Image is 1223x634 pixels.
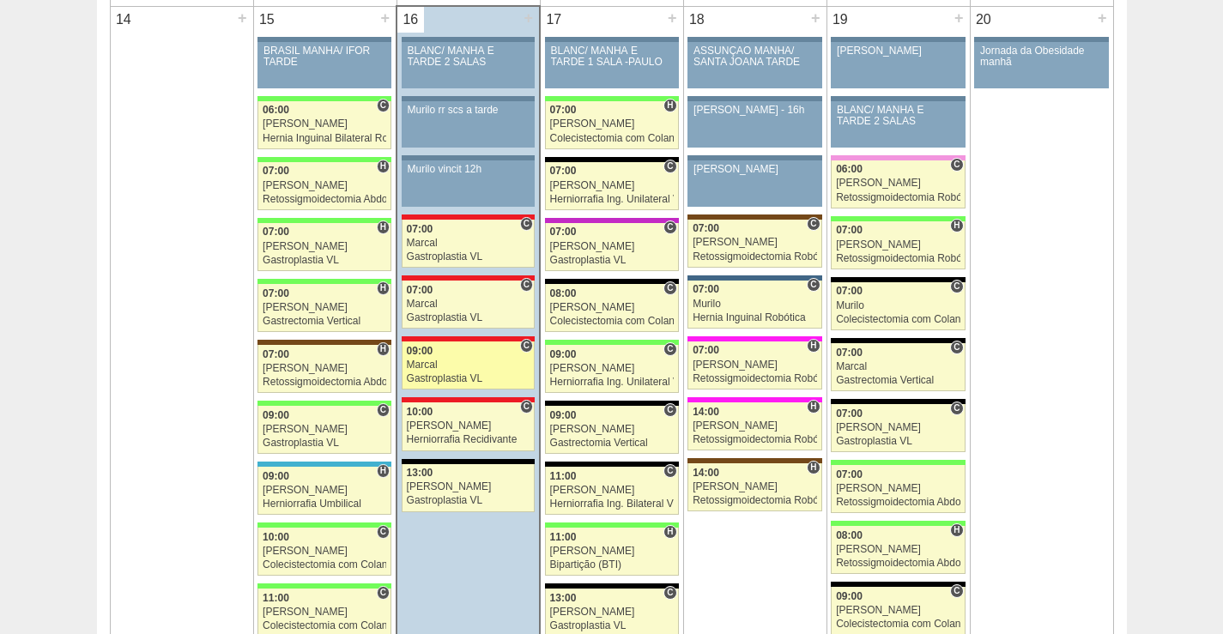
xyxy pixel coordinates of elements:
[836,347,863,359] span: 07:00
[407,251,530,263] div: Gastroplastia VL
[402,281,535,329] a: C 07:00 Marcal Gastroplastia VL
[257,218,391,223] div: Key: Brasil
[836,239,960,251] div: [PERSON_NAME]
[831,460,965,465] div: Key: Brasil
[550,592,577,604] span: 13:00
[550,104,577,116] span: 07:00
[545,223,679,271] a: C 07:00 [PERSON_NAME] Gastroplastia VL
[377,99,390,112] span: Consultório
[402,459,535,464] div: Key: Blanc
[408,45,530,68] div: BLANC/ MANHÃ E TARDE 2 SALAS
[831,526,965,574] a: H 08:00 [PERSON_NAME] Retossigmoidectomia Abdominal VL
[402,464,535,512] a: 13:00 [PERSON_NAME] Gastroplastia VL
[950,402,963,415] span: Consultório
[263,241,386,252] div: [PERSON_NAME]
[257,279,391,284] div: Key: Brasil
[831,338,965,343] div: Key: Blanc
[807,461,820,474] span: Hospital
[545,528,679,576] a: H 11:00 [PERSON_NAME] Bipartição (BTI)
[377,464,390,478] span: Hospital
[831,101,965,148] a: BLANC/ MANHÃ E TARDE 2 SALAS
[836,483,960,494] div: [PERSON_NAME]
[550,498,674,510] div: Herniorrafia Ing. Bilateral VL
[263,498,386,510] div: Herniorrafia Umbilical
[831,277,965,282] div: Key: Blanc
[836,192,960,203] div: Retossigmoidectomia Robótica
[263,559,386,571] div: Colecistectomia com Colangiografia VL
[693,312,817,323] div: Hernia Inguinal Robótica
[263,316,386,327] div: Gastrectomia Vertical
[950,158,963,172] span: Consultório
[263,592,289,604] span: 11:00
[807,339,820,353] span: Hospital
[836,300,960,311] div: Murilo
[687,42,821,88] a: ASSUNÇÃO MANHÃ/ SANTA JOANA TARDE
[831,282,965,330] a: C 07:00 Murilo Colecistectomia com Colangiografia VL
[257,284,391,332] a: H 07:00 [PERSON_NAME] Gastrectomia Vertical
[550,409,577,421] span: 09:00
[263,133,386,144] div: Hernia Inguinal Bilateral Robótica
[550,180,674,191] div: [PERSON_NAME]
[693,283,719,295] span: 07:00
[550,531,577,543] span: 11:00
[257,37,391,42] div: Key: Aviso
[831,155,965,160] div: Key: Albert Einstein
[663,342,676,356] span: Consultório
[950,280,963,293] span: Consultório
[257,162,391,210] a: H 07:00 [PERSON_NAME] Retossigmoidectomia Abdominal VL
[836,253,960,264] div: Retossigmoidectomia Robótica
[836,529,863,541] span: 08:00
[836,422,960,433] div: [PERSON_NAME]
[407,312,530,323] div: Gastroplastia VL
[263,194,386,205] div: Retossigmoidectomia Abdominal VL
[263,226,289,238] span: 07:00
[663,525,676,539] span: Hospital
[687,463,821,511] a: H 14:00 [PERSON_NAME] Retossigmoidectomia Robótica
[263,165,289,177] span: 07:00
[836,163,863,175] span: 06:00
[407,359,530,371] div: Marcal
[407,373,530,384] div: Gastroplastia VL
[687,96,821,101] div: Key: Aviso
[545,96,679,101] div: Key: Brasil
[550,470,577,482] span: 11:00
[545,157,679,162] div: Key: Blanc
[407,420,530,432] div: [PERSON_NAME]
[257,157,391,162] div: Key: Brasil
[836,544,960,555] div: [PERSON_NAME]
[693,105,816,116] div: [PERSON_NAME] - 16h
[663,160,676,173] span: Consultório
[545,345,679,393] a: C 09:00 [PERSON_NAME] Herniorrafia Ing. Unilateral VL
[407,238,530,249] div: Marcal
[521,7,536,29] div: +
[263,470,289,482] span: 09:00
[550,255,674,266] div: Gastroplastia VL
[257,522,391,528] div: Key: Brasil
[952,7,966,29] div: +
[254,7,281,33] div: 15
[950,584,963,598] span: Consultório
[263,287,289,299] span: 07:00
[831,216,965,221] div: Key: Brasil
[836,558,960,569] div: Retossigmoidectomia Abdominal VL
[663,464,676,478] span: Consultório
[550,287,577,299] span: 08:00
[402,275,535,281] div: Key: Assunção
[257,406,391,454] a: C 09:00 [PERSON_NAME] Gastroplastia VL
[550,226,577,238] span: 07:00
[663,220,676,234] span: Consultório
[831,160,965,208] a: C 06:00 [PERSON_NAME] Retossigmoidectomia Robótica
[550,194,674,205] div: Herniorrafia Ing. Unilateral VL
[263,348,289,360] span: 07:00
[402,336,535,341] div: Key: Assunção
[402,160,535,207] a: Murilo vincit 12h
[545,101,679,149] a: H 07:00 [PERSON_NAME] Colecistectomia com Colangiografia VL
[407,345,433,357] span: 09:00
[263,424,386,435] div: [PERSON_NAME]
[257,401,391,406] div: Key: Brasil
[687,160,821,207] a: [PERSON_NAME]
[263,438,386,449] div: Gastroplastia VL
[263,620,386,631] div: Colecistectomia com Colangiografia VL
[684,7,711,33] div: 18
[693,164,816,175] div: [PERSON_NAME]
